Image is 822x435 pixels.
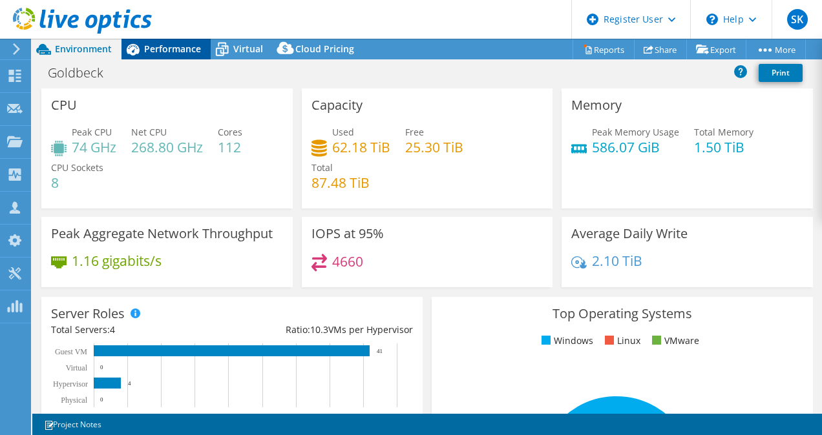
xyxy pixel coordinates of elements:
span: Total Memory [694,126,753,138]
text: Virtual [66,363,88,372]
h3: IOPS at 95% [311,227,384,241]
div: Ratio: VMs per Hypervisor [232,323,413,337]
h4: 112 [218,140,242,154]
h4: 4660 [332,254,363,268]
h4: 74 GHz [72,140,116,154]
h3: Peak Aggregate Network Throughput [51,227,273,241]
h3: Average Daily Write [571,227,688,241]
h4: 1.50 TiB [694,140,753,154]
li: VMware [649,334,699,348]
h4: 586.07 GiB [592,140,679,154]
h4: 25.30 TiB [405,140,463,154]
span: 10.3 [310,323,328,336]
text: 41 [377,348,383,354]
h4: 8 [51,176,103,190]
span: CPU Sockets [51,161,103,174]
span: Free [405,126,424,138]
span: Net CPU [131,126,167,138]
text: 0 [100,396,103,403]
text: Physical [61,396,87,405]
text: 0 [100,364,103,370]
span: 4 [110,323,115,336]
text: 4 [128,380,131,387]
li: Windows [538,334,593,348]
text: Hypervisor [53,379,88,389]
h3: Memory [571,98,622,112]
h3: CPU [51,98,77,112]
a: Reports [573,39,635,59]
h4: 1.16 gigabits/s [72,254,162,268]
span: Environment [55,43,112,55]
h3: Capacity [311,98,363,112]
a: More [746,39,806,59]
a: Export [686,39,746,59]
span: Peak CPU [72,126,112,138]
span: Peak Memory Usage [592,126,679,138]
h4: 87.48 TiB [311,176,370,190]
h3: Top Operating Systems [441,307,803,321]
span: Performance [144,43,201,55]
span: Total [311,161,333,174]
span: Virtual [233,43,263,55]
a: Project Notes [35,416,111,432]
div: Total Servers: [51,323,232,337]
span: Cloud Pricing [295,43,354,55]
h1: Goldbeck [42,66,123,80]
span: SK [787,9,808,30]
h3: Server Roles [51,307,125,321]
a: Print [759,64,803,82]
li: Linux [602,334,640,348]
span: Cores [218,126,242,138]
span: Used [332,126,354,138]
a: Share [634,39,687,59]
h4: 268.80 GHz [131,140,203,154]
h4: 62.18 TiB [332,140,390,154]
h4: 2.10 TiB [592,254,642,268]
text: Guest VM [55,347,87,356]
svg: \n [706,14,718,25]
